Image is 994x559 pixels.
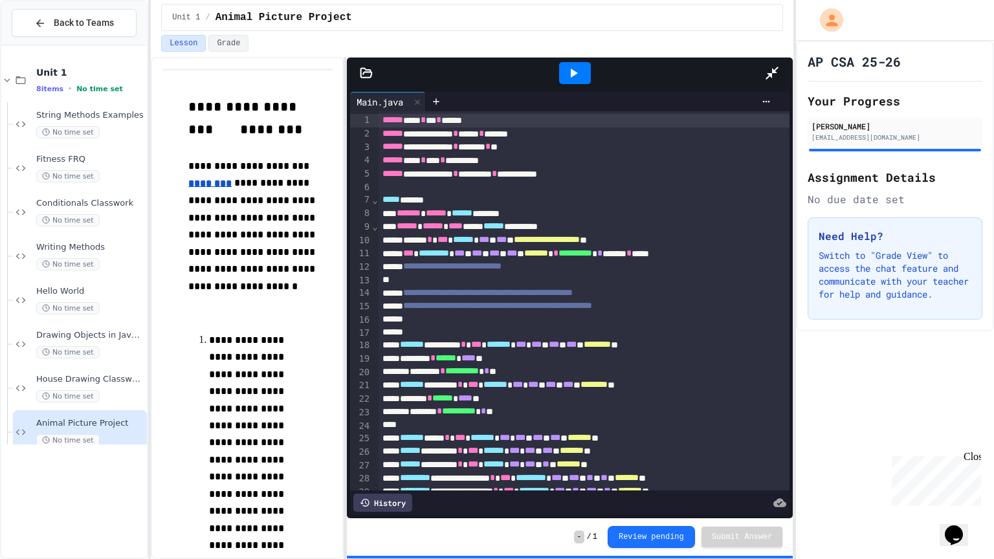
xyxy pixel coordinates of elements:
div: 1 [350,114,371,127]
div: 9 [350,221,371,234]
div: 17 [350,327,371,340]
span: Back to Teams [54,16,114,30]
span: Unit 1 [172,12,200,23]
div: 20 [350,366,371,380]
span: No time set [36,170,100,182]
span: Drawing Objects in Java - HW Playposit Code [36,330,144,341]
div: 14 [350,287,371,300]
h3: Need Help? [819,228,971,244]
h2: Assignment Details [808,168,982,186]
span: • [69,83,71,94]
div: 16 [350,314,371,327]
button: Review pending [608,526,695,548]
span: Fitness FRQ [36,154,144,165]
span: - [574,531,584,543]
div: 25 [350,432,371,446]
span: Fold line [371,221,378,232]
h2: Your Progress [808,92,982,110]
div: [PERSON_NAME] [812,120,978,132]
div: [EMAIL_ADDRESS][DOMAIN_NAME] [812,133,978,142]
h1: AP CSA 25-26 [808,52,901,71]
div: My Account [806,5,846,35]
span: Hello World [36,286,144,297]
div: 22 [350,393,371,406]
div: Chat with us now!Close [5,5,89,82]
div: 7 [350,193,371,207]
div: 10 [350,234,371,248]
div: 23 [350,406,371,420]
div: 6 [350,181,371,194]
iframe: chat widget [940,507,981,546]
span: Fold line [371,195,378,205]
span: No time set [36,302,100,314]
span: No time set [36,214,100,226]
span: Submit Answer [712,532,773,542]
span: No time set [76,85,123,93]
span: Unit 1 [36,67,144,78]
span: / [205,12,210,23]
div: 28 [350,472,371,486]
div: 5 [350,168,371,181]
span: House Drawing Classwork [36,374,144,385]
div: 29 [350,486,371,499]
button: Lesson [161,35,206,52]
div: 11 [350,247,371,261]
div: 27 [350,459,371,473]
div: 24 [350,420,371,433]
div: 4 [350,154,371,168]
div: No due date set [808,192,982,207]
span: No time set [36,258,100,270]
div: 21 [350,379,371,393]
div: 18 [350,339,371,353]
span: No time set [36,346,100,358]
div: 13 [350,274,371,287]
span: Animal Picture Project [215,10,352,25]
div: 3 [350,141,371,155]
div: 2 [350,127,371,141]
button: Submit Answer [701,527,783,547]
div: 8 [350,207,371,221]
span: / [587,532,591,542]
div: 15 [350,300,371,314]
span: Animal Picture Project [36,418,144,429]
span: 1 [593,532,597,542]
div: 26 [350,446,371,459]
span: No time set [36,126,100,138]
span: 8 items [36,85,63,93]
span: Writing Methods [36,242,144,253]
div: 12 [350,261,371,274]
span: Conditionals Classwork [36,198,144,209]
p: Switch to "Grade View" to access the chat feature and communicate with your teacher for help and ... [819,249,971,301]
button: Grade [208,35,248,52]
div: 19 [350,353,371,366]
span: String Methods Examples [36,110,144,121]
div: History [353,494,412,512]
button: Back to Teams [12,9,137,37]
span: No time set [36,390,100,402]
div: Main.java [350,92,426,111]
iframe: chat widget [887,451,981,506]
span: No time set [36,434,100,446]
div: Main.java [350,95,410,109]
